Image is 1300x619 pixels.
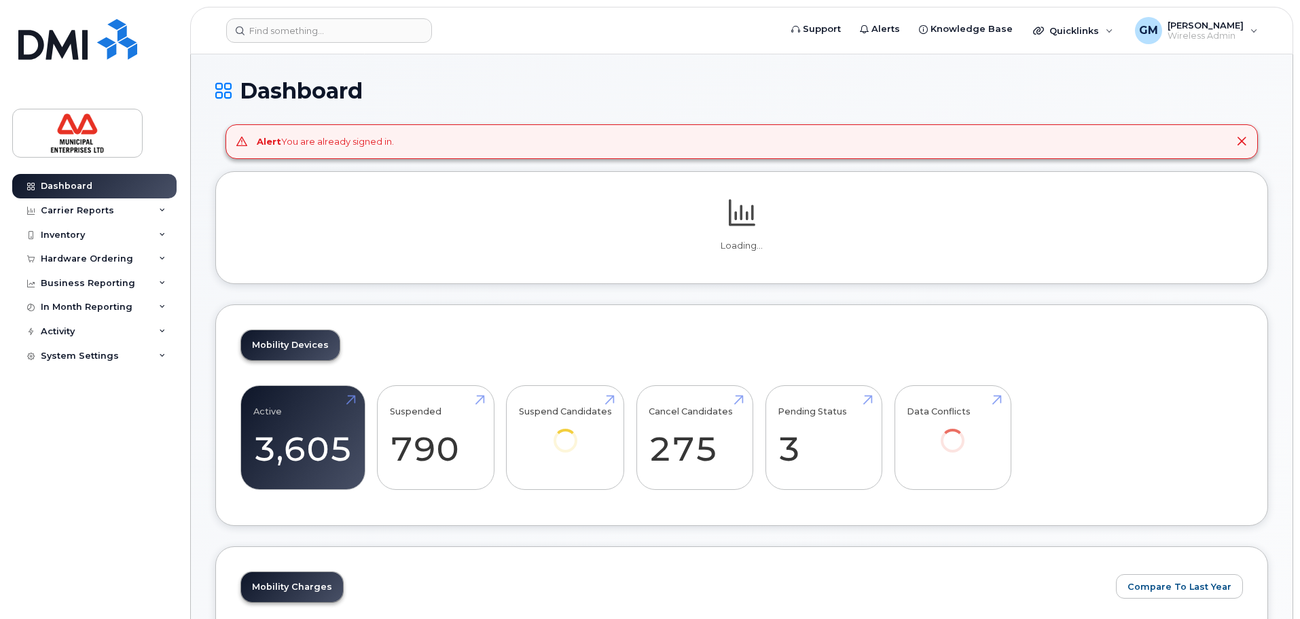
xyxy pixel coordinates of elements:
a: Pending Status 3 [778,393,869,482]
strong: Alert [257,136,281,147]
div: You are already signed in. [257,135,394,148]
a: Data Conflicts [907,393,998,471]
a: Cancel Candidates 275 [649,393,740,482]
a: Active 3,605 [253,393,353,482]
button: Compare To Last Year [1116,574,1243,599]
a: Mobility Charges [241,572,343,602]
a: Mobility Devices [241,330,340,360]
a: Suspend Candidates [519,393,612,471]
p: Loading... [240,240,1243,252]
h1: Dashboard [215,79,1268,103]
a: Suspended 790 [390,393,482,482]
span: Compare To Last Year [1127,580,1231,593]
